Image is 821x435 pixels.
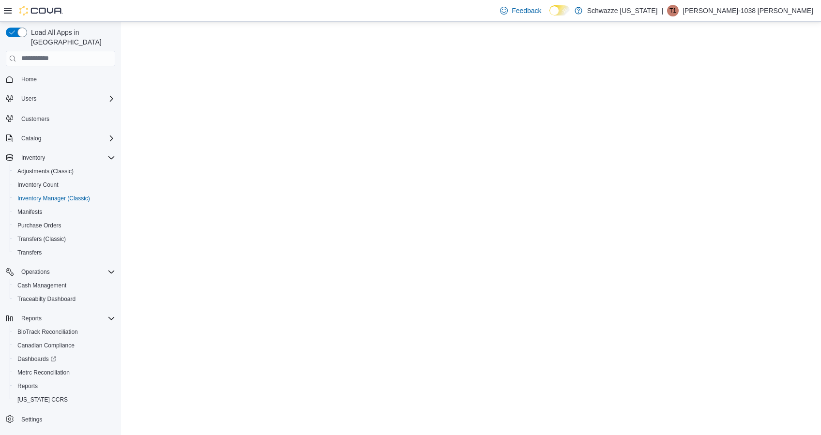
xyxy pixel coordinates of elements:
a: Reports [14,380,42,392]
p: | [661,5,663,16]
span: Settings [21,416,42,423]
button: BioTrack Reconciliation [10,325,119,339]
a: [US_STATE] CCRS [14,394,72,405]
span: Metrc Reconciliation [14,367,115,378]
a: Canadian Compliance [14,340,78,351]
span: Dashboards [14,353,115,365]
a: Dashboards [14,353,60,365]
button: Transfers [10,246,119,259]
span: Feedback [512,6,541,15]
span: [US_STATE] CCRS [17,396,68,404]
button: Traceabilty Dashboard [10,292,119,306]
a: Feedback [496,1,545,20]
span: Traceabilty Dashboard [17,295,76,303]
span: Settings [17,413,115,425]
a: Transfers [14,247,46,258]
span: Catalog [17,133,115,144]
div: Thomas-1038 Aragon [667,5,679,16]
button: Operations [2,265,119,279]
span: Dark Mode [549,15,550,16]
span: T1 [669,5,676,16]
button: Reports [2,312,119,325]
a: Purchase Orders [14,220,65,231]
button: Adjustments (Classic) [10,165,119,178]
span: Manifests [14,206,115,218]
button: Transfers (Classic) [10,232,119,246]
span: Canadian Compliance [14,340,115,351]
button: Catalog [2,132,119,145]
span: Home [17,73,115,85]
a: Home [17,74,41,85]
button: Reports [10,379,119,393]
span: Inventory [21,154,45,162]
button: Settings [2,412,119,426]
button: [US_STATE] CCRS [10,393,119,406]
a: Settings [17,414,46,425]
span: Transfers (Classic) [14,233,115,245]
a: Inventory Count [14,179,62,191]
span: Inventory Count [17,181,59,189]
span: Load All Apps in [GEOGRAPHIC_DATA] [27,28,115,47]
span: Canadian Compliance [17,342,75,349]
a: Customers [17,113,53,125]
a: BioTrack Reconciliation [14,326,82,338]
button: Inventory Count [10,178,119,192]
span: Reports [17,382,38,390]
a: Cash Management [14,280,70,291]
span: Inventory [17,152,115,164]
button: Cash Management [10,279,119,292]
button: Canadian Compliance [10,339,119,352]
span: Inventory Manager (Classic) [17,195,90,202]
button: Reports [17,313,46,324]
button: Catalog [17,133,45,144]
button: Purchase Orders [10,219,119,232]
span: Reports [14,380,115,392]
span: Purchase Orders [17,222,61,229]
a: Transfers (Classic) [14,233,70,245]
span: Users [17,93,115,105]
button: Inventory [2,151,119,165]
button: Users [2,92,119,105]
span: Metrc Reconciliation [17,369,70,376]
button: Customers [2,111,119,125]
span: Reports [21,315,42,322]
img: Cova [19,6,63,15]
button: Metrc Reconciliation [10,366,119,379]
input: Dark Mode [549,5,570,15]
span: Transfers [17,249,42,256]
span: Operations [17,266,115,278]
span: Adjustments (Classic) [17,167,74,175]
a: Inventory Manager (Classic) [14,193,94,204]
span: Transfers (Classic) [17,235,66,243]
span: Manifests [17,208,42,216]
button: Inventory Manager (Classic) [10,192,119,205]
span: Adjustments (Classic) [14,165,115,177]
button: Inventory [17,152,49,164]
button: Operations [17,266,54,278]
button: Manifests [10,205,119,219]
span: Cash Management [17,282,66,289]
span: Inventory Manager (Classic) [14,193,115,204]
span: Operations [21,268,50,276]
button: Users [17,93,40,105]
p: Schwazze [US_STATE] [587,5,658,16]
span: Cash Management [14,280,115,291]
span: Home [21,75,37,83]
a: Metrc Reconciliation [14,367,74,378]
span: BioTrack Reconciliation [14,326,115,338]
span: Reports [17,313,115,324]
span: BioTrack Reconciliation [17,328,78,336]
span: Customers [17,112,115,124]
span: Purchase Orders [14,220,115,231]
a: Adjustments (Classic) [14,165,77,177]
span: Customers [21,115,49,123]
p: [PERSON_NAME]-1038 [PERSON_NAME] [683,5,813,16]
span: Traceabilty Dashboard [14,293,115,305]
span: Transfers [14,247,115,258]
button: Home [2,72,119,86]
span: Users [21,95,36,103]
a: Traceabilty Dashboard [14,293,79,305]
span: Washington CCRS [14,394,115,405]
a: Dashboards [10,352,119,366]
span: Dashboards [17,355,56,363]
